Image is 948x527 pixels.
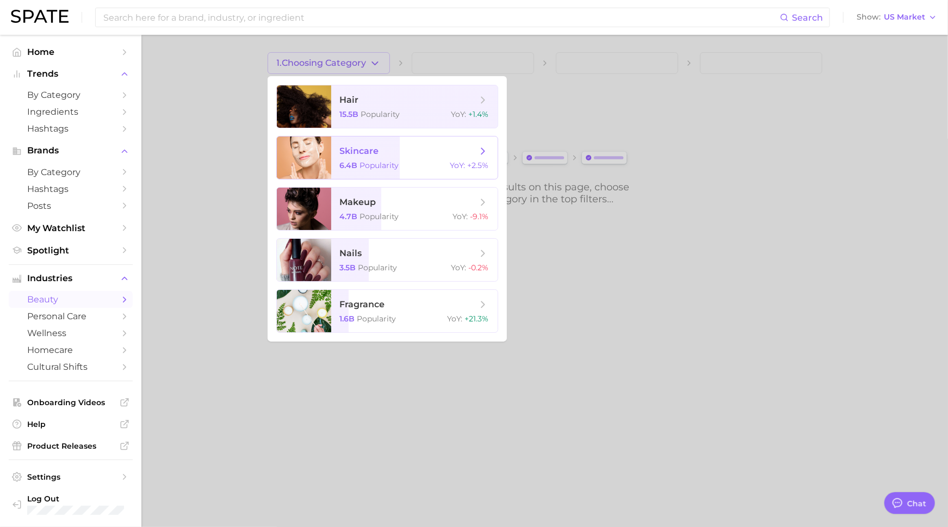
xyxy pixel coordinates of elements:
span: by Category [27,167,114,177]
span: Popularity [358,263,398,272]
span: 15.5b [340,109,359,119]
span: Posts [27,201,114,211]
a: Product Releases [9,438,133,454]
span: YoY : [451,263,467,272]
a: personal care [9,308,133,325]
span: makeup [340,197,376,207]
span: hair [340,95,359,105]
span: Onboarding Videos [27,398,114,407]
span: Ingredients [27,107,114,117]
input: Search here for a brand, industry, or ingredient [102,8,780,27]
span: cultural shifts [27,362,114,372]
a: Hashtags [9,120,133,137]
span: My Watchlist [27,223,114,233]
span: US Market [884,14,925,20]
span: personal care [27,311,114,321]
img: SPATE [11,10,69,23]
span: 4.7b [340,212,358,221]
span: Show [857,14,881,20]
a: Posts [9,197,133,214]
a: Settings [9,469,133,485]
span: wellness [27,328,114,338]
a: Help [9,416,133,432]
ul: 1.Choosing Category [268,76,507,342]
span: +21.3% [465,314,489,324]
span: Industries [27,274,114,283]
span: YoY : [453,212,468,221]
a: by Category [9,164,133,181]
button: Trends [9,66,133,82]
a: Home [9,44,133,60]
a: beauty [9,291,133,308]
span: Home [27,47,114,57]
span: YoY : [448,314,463,324]
span: homecare [27,345,114,355]
span: by Category [27,90,114,100]
a: Log out. Currently logged in with e-mail ellenlennon@goodkindco.com. [9,491,133,518]
button: Brands [9,142,133,159]
span: +1.4% [469,109,489,119]
span: 3.5b [340,263,356,272]
span: 1.6b [340,314,355,324]
a: Spotlight [9,242,133,259]
span: -9.1% [470,212,489,221]
a: Hashtags [9,181,133,197]
a: cultural shifts [9,358,133,375]
span: +2.5% [468,160,489,170]
span: Popularity [360,212,399,221]
a: wellness [9,325,133,342]
span: Popularity [361,109,400,119]
span: beauty [27,294,114,305]
span: Settings [27,472,114,482]
span: Spotlight [27,245,114,256]
span: Help [27,419,114,429]
span: nails [340,248,362,258]
a: by Category [9,86,133,103]
a: Ingredients [9,103,133,120]
button: ShowUS Market [854,10,940,24]
span: 6.4b [340,160,358,170]
span: skincare [340,146,379,156]
span: YoY : [451,109,467,119]
span: -0.2% [469,263,489,272]
span: Product Releases [27,441,114,451]
span: Log Out [27,494,145,504]
a: My Watchlist [9,220,133,237]
a: homecare [9,342,133,358]
button: Industries [9,270,133,287]
span: Popularity [357,314,396,324]
span: Brands [27,146,114,156]
span: Popularity [360,160,399,170]
a: Onboarding Videos [9,394,133,411]
span: Hashtags [27,123,114,134]
span: Search [792,13,823,23]
span: Hashtags [27,184,114,194]
span: fragrance [340,299,385,309]
span: Trends [27,69,114,79]
span: YoY : [450,160,466,170]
